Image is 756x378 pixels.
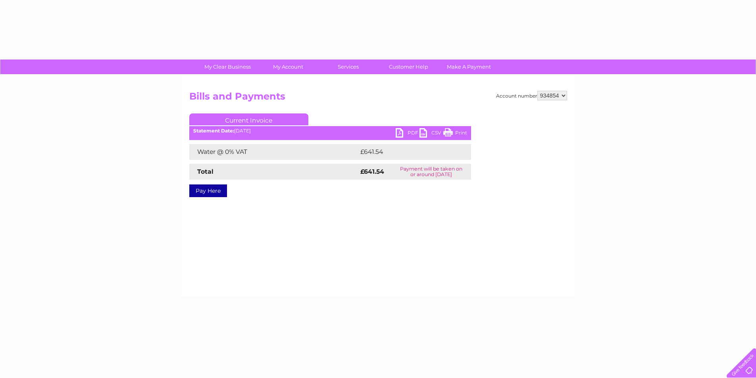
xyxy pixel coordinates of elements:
[189,91,567,106] h2: Bills and Payments
[189,113,308,125] a: Current Invoice
[193,128,234,134] b: Statement Date:
[419,128,443,140] a: CSV
[360,168,384,175] strong: £641.54
[391,164,471,180] td: Payment will be taken on or around [DATE]
[189,184,227,197] a: Pay Here
[197,168,214,175] strong: Total
[376,59,441,74] a: Customer Help
[315,59,381,74] a: Services
[496,91,567,100] div: Account number
[255,59,321,74] a: My Account
[195,59,260,74] a: My Clear Business
[189,128,471,134] div: [DATE]
[443,128,467,140] a: Print
[436,59,502,74] a: Make A Payment
[189,144,358,160] td: Water @ 0% VAT
[358,144,456,160] td: £641.54
[396,128,419,140] a: PDF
